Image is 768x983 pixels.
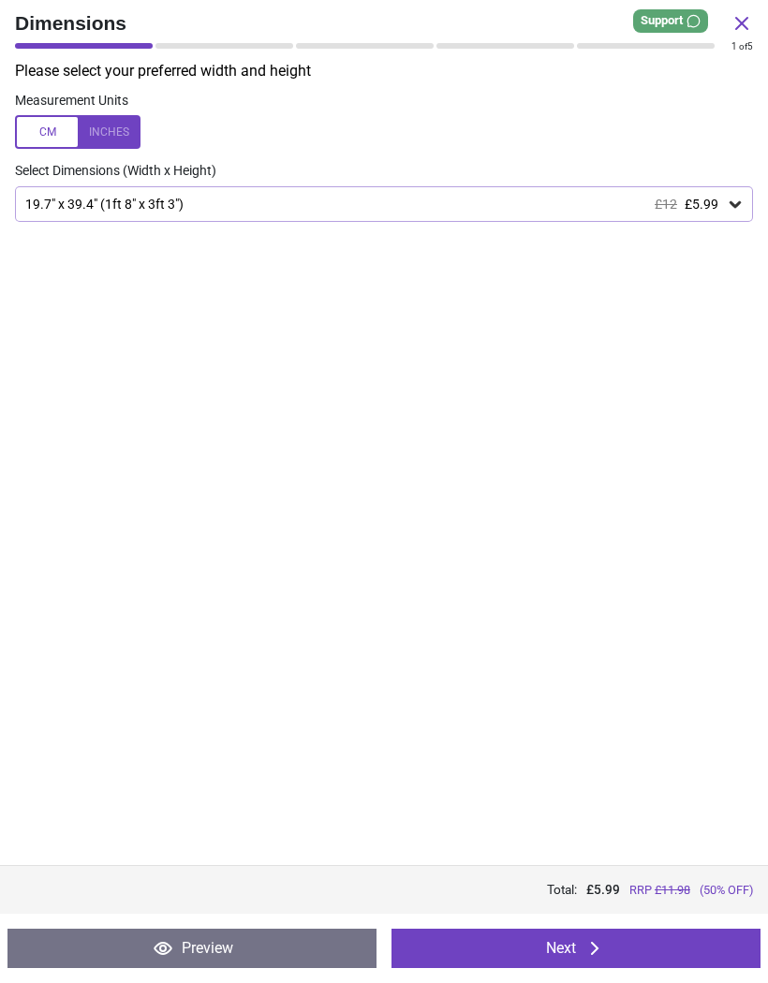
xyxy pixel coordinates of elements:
span: RRP [629,882,690,899]
span: £ 11.98 [655,883,690,897]
span: Dimensions [15,9,731,37]
label: Measurement Units [15,92,128,110]
span: £ [586,881,620,899]
button: Next [391,929,761,968]
div: 19.7" x 39.4" (1ft 8" x 3ft 3") [23,197,726,213]
span: 1 [731,41,737,51]
span: 5.99 [594,882,620,897]
div: Total: [15,881,753,899]
span: £12 [655,197,677,212]
button: Preview [7,929,377,968]
div: Support [633,9,708,33]
span: (50% OFF) [700,882,753,899]
div: of 5 [731,40,753,53]
p: Please select your preferred width and height [15,61,768,81]
span: £5.99 [685,197,718,212]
